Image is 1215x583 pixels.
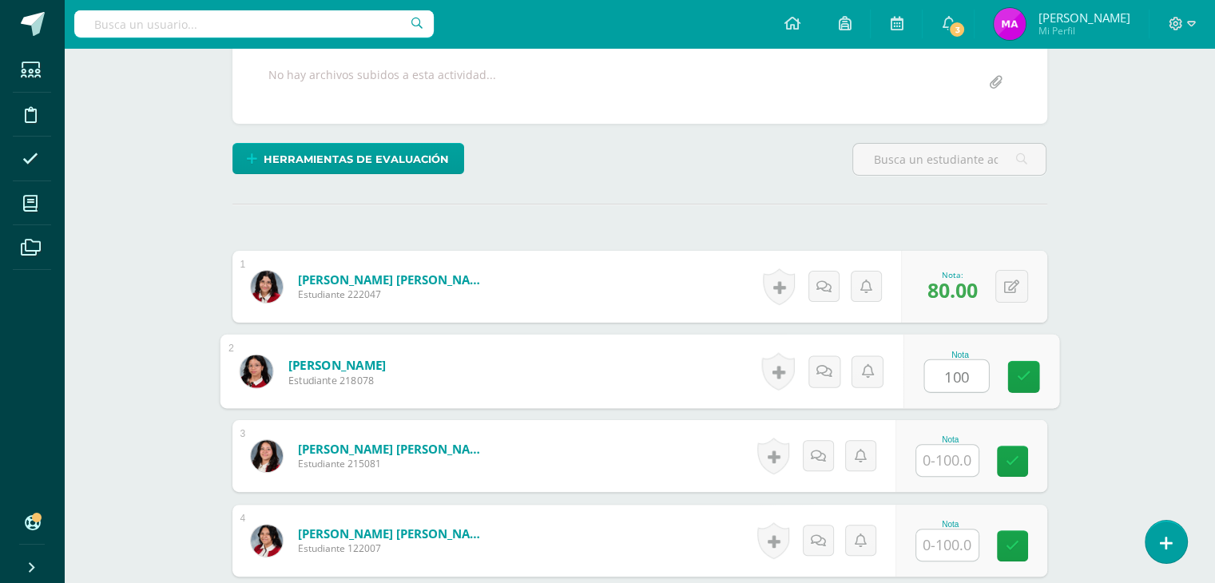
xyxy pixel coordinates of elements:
[268,67,496,98] div: No hay archivos subidos a esta actividad...
[1038,10,1130,26] span: [PERSON_NAME]
[288,373,386,387] span: Estudiante 218078
[923,350,996,359] div: Nota
[240,355,272,387] img: aa0b90b0a98ae93d72852141f4606b0a.png
[251,525,283,557] img: 9b0211c2c434a4b02e46e5c2b1752cce.png
[915,435,986,444] div: Nota
[915,520,986,529] div: Nota
[74,10,434,38] input: Busca un usuario...
[853,144,1046,175] input: Busca un estudiante aquí...
[298,288,490,301] span: Estudiante 222047
[916,529,979,561] input: 0-100.0
[298,441,490,457] a: [PERSON_NAME] [PERSON_NAME]
[251,440,283,472] img: 2e36758a18fa886c25557f7ae704eca8.png
[927,276,978,303] span: 80.00
[298,272,490,288] a: [PERSON_NAME] [PERSON_NAME]
[1038,24,1130,38] span: Mi Perfil
[924,360,988,392] input: 0-100.0
[232,143,464,174] a: Herramientas de evaluación
[288,356,386,373] a: [PERSON_NAME]
[927,269,978,280] div: Nota:
[251,271,283,303] img: 420c9bed4be6454b77e3a23dfa800f9b.png
[994,8,1026,40] img: d38d545d000d83443fe3b2cf71a75394.png
[264,145,449,174] span: Herramientas de evaluación
[298,457,490,470] span: Estudiante 215081
[916,445,979,476] input: 0-100.0
[948,21,966,38] span: 3
[298,525,490,541] a: [PERSON_NAME] [PERSON_NAME]
[298,541,490,555] span: Estudiante 122007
